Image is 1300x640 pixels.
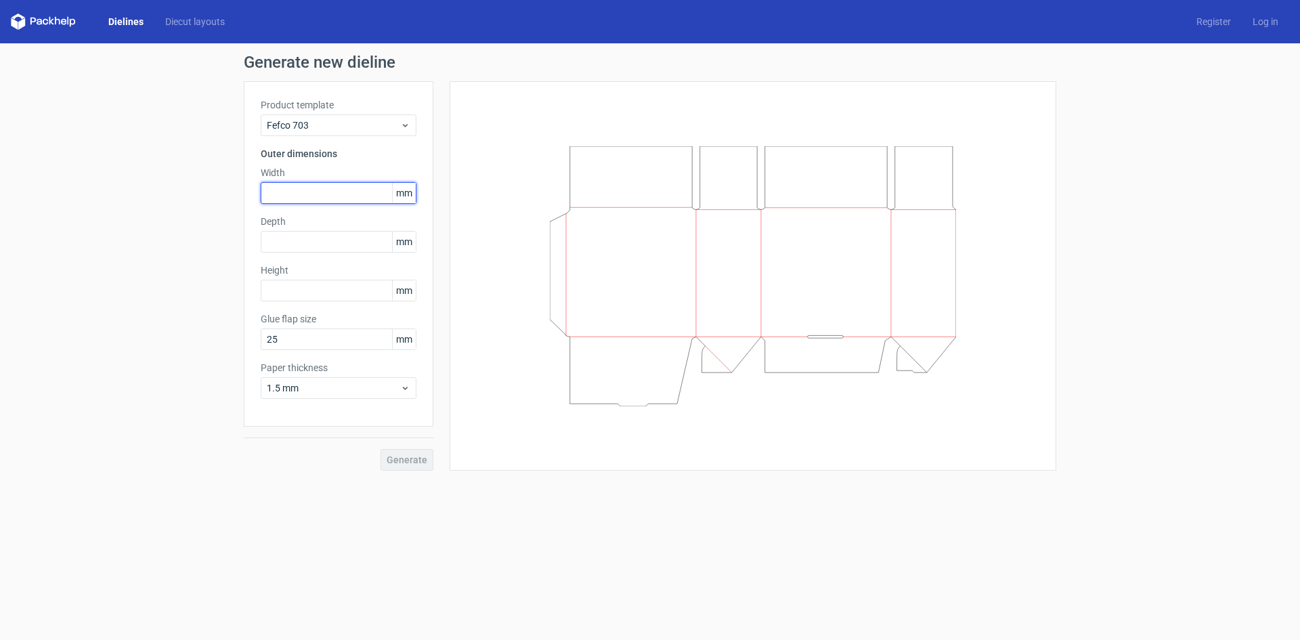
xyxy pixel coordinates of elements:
span: mm [392,329,416,349]
h3: Outer dimensions [261,147,416,161]
span: 1.5 mm [267,381,400,395]
span: mm [392,183,416,203]
label: Depth [261,215,416,228]
a: Log in [1242,15,1289,28]
span: mm [392,280,416,301]
label: Glue flap size [261,312,416,326]
a: Dielines [97,15,154,28]
label: Paper thickness [261,361,416,375]
a: Register [1186,15,1242,28]
span: Fefco 703 [267,119,400,132]
h1: Generate new dieline [244,54,1056,70]
label: Height [261,263,416,277]
label: Product template [261,98,416,112]
label: Width [261,166,416,179]
span: mm [392,232,416,252]
a: Diecut layouts [154,15,236,28]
